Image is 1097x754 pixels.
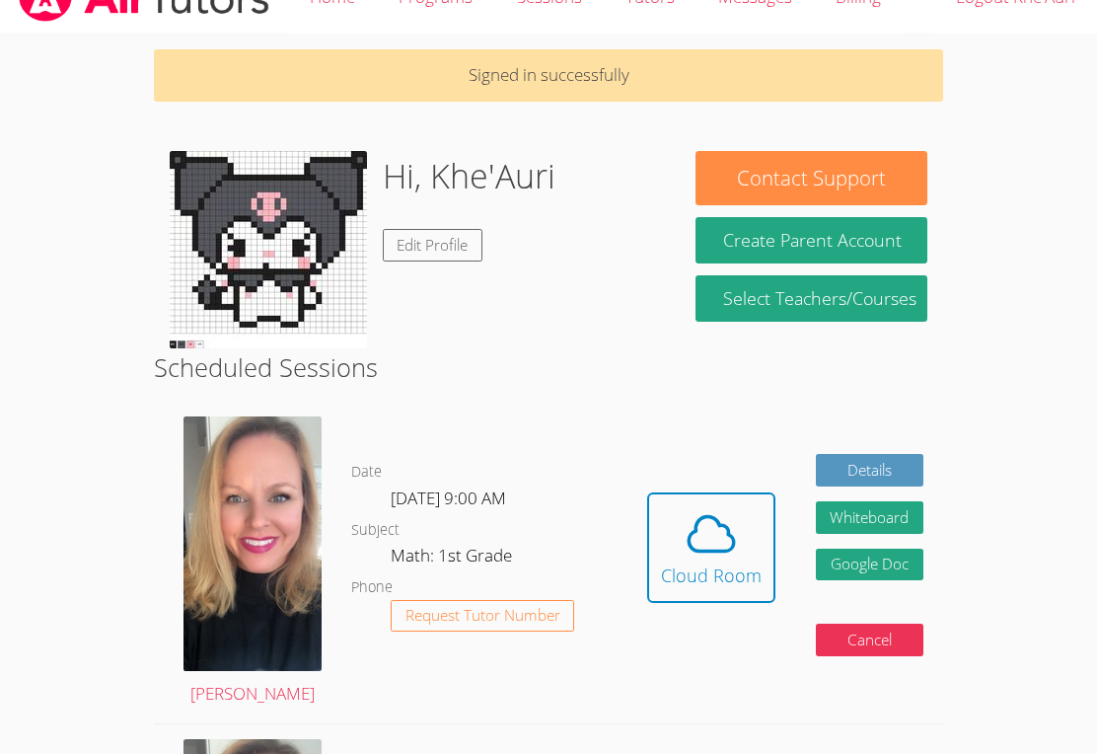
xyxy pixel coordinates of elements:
[695,152,927,206] button: Contact Support
[816,550,924,582] a: Google Doc
[816,502,924,535] button: Whiteboard
[391,543,516,576] dd: Math: 1st Grade
[383,152,555,202] h1: Hi, Khe'Auri
[183,417,322,672] img: avatar.png
[816,455,924,488] a: Details
[183,417,322,710] a: [PERSON_NAME]
[351,461,382,486] dt: Date
[695,218,927,264] button: Create Parent Account
[391,488,506,510] span: [DATE] 9:00 AM
[816,625,924,657] button: Cancel
[647,493,775,604] button: Cloud Room
[383,230,483,263] a: Edit Profile
[351,576,393,601] dt: Phone
[405,609,560,624] span: Request Tutor Number
[391,601,575,634] button: Request Tutor Number
[154,349,944,387] h2: Scheduled Sessions
[351,519,400,544] dt: Subject
[661,563,762,590] div: Cloud Room
[170,152,367,349] img: IMG_0035.jpeg
[154,50,944,103] p: Signed in successfully
[695,276,927,323] a: Select Teachers/Courses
